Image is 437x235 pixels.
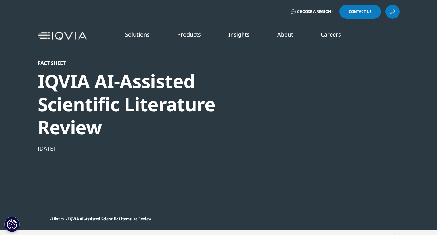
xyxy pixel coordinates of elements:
[277,31,293,38] a: About
[38,32,87,41] img: IQVIA Healthcare Information Technology and Pharma Clinical Research Company
[4,217,20,232] button: Definições de cookies
[38,60,248,66] div: Fact Sheet
[177,31,201,38] a: Products
[68,216,151,221] span: IQVIA AI-Assisted Scientific Literature Review
[52,216,64,221] a: Library
[297,9,331,14] span: Choose a Region
[339,5,381,19] a: Contact Us
[125,31,150,38] a: Solutions
[38,70,248,139] div: IQVIA AI-Assisted Scientific Literature Review
[38,145,248,152] div: [DATE]
[89,22,400,50] nav: Primary
[321,31,341,38] a: Careers
[349,10,372,14] span: Contact Us
[228,31,250,38] a: Insights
